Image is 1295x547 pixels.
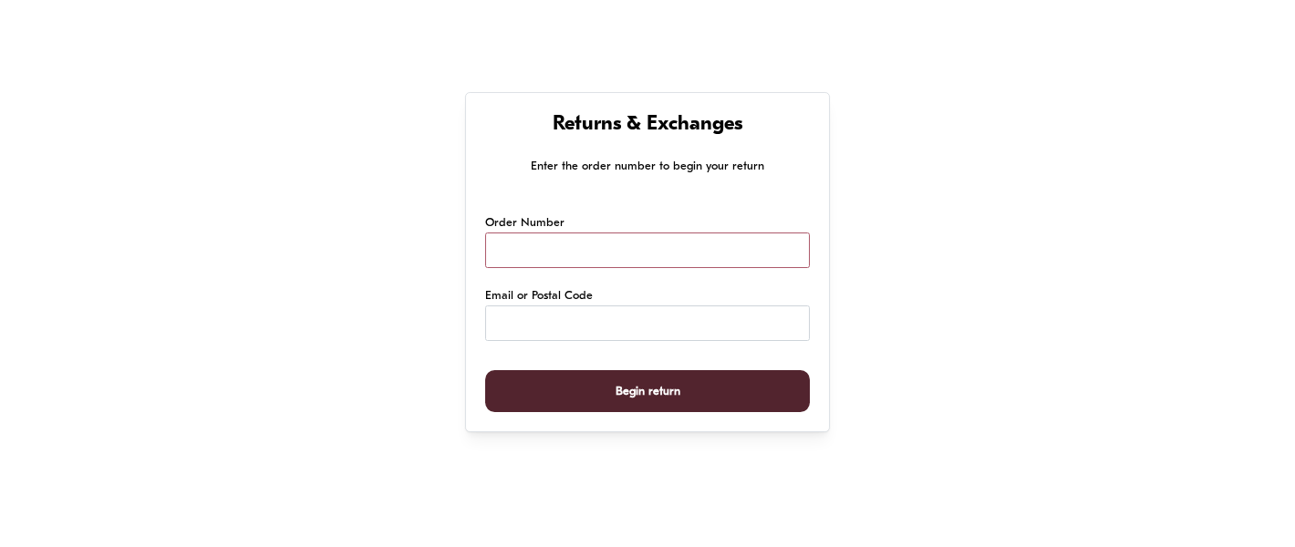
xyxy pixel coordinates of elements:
[485,112,810,139] h1: Returns & Exchanges
[485,157,810,176] p: Enter the order number to begin your return
[485,370,810,413] button: Begin return
[616,371,680,412] span: Begin return
[485,214,565,232] label: Order Number
[485,287,593,305] label: Email or Postal Code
